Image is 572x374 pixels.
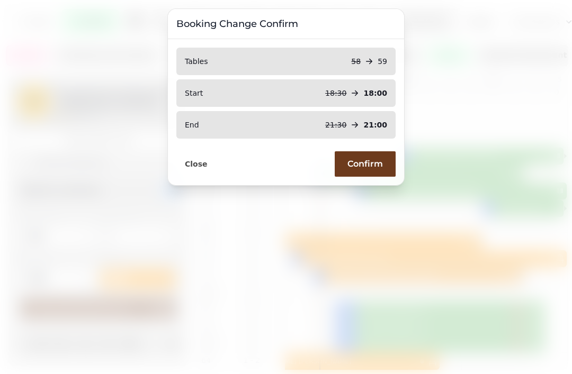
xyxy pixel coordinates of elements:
span: Confirm [347,160,383,168]
p: End [185,120,199,130]
h3: Booking Change Confirm [176,17,396,30]
p: 21:30 [325,120,346,130]
p: 18:30 [325,88,346,98]
button: Close [176,157,216,171]
p: Start [185,88,203,98]
button: Confirm [335,151,396,177]
p: 21:00 [363,120,387,130]
p: 59 [378,56,387,67]
span: Close [185,160,208,168]
p: Tables [185,56,208,67]
p: 18:00 [363,88,387,98]
p: 58 [351,56,361,67]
